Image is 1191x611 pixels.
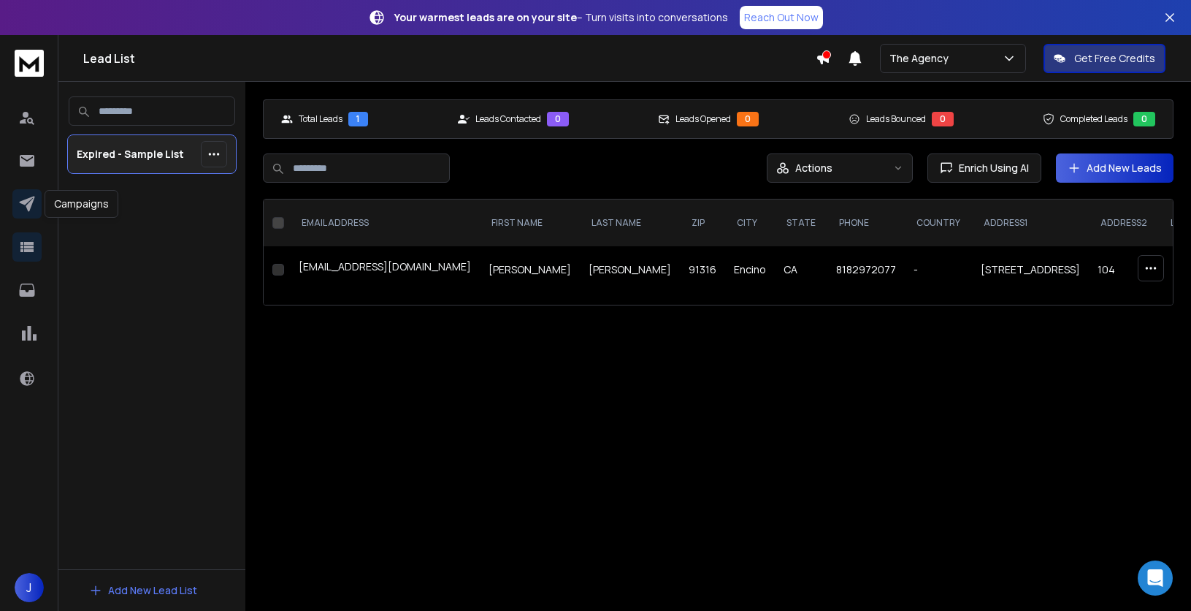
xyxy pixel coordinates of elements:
td: 91316 [680,246,725,293]
td: 8182972077 [827,246,905,293]
th: LAST NAME [580,200,680,246]
th: address1 [972,200,1089,246]
td: [PERSON_NAME] [580,246,680,293]
p: Reach Out Now [744,10,819,25]
p: The Agency [889,51,954,66]
p: Completed Leads [1060,113,1127,125]
td: [STREET_ADDRESS] [972,246,1089,293]
button: J [15,573,44,602]
p: – Turn visits into conversations [394,10,728,25]
p: Actions [795,161,832,175]
th: address2 [1089,200,1159,246]
th: city [725,200,775,246]
p: Leads Bounced [866,113,926,125]
div: 1 [348,112,368,126]
p: Total Leads [299,113,342,125]
td: 104 [1089,246,1159,293]
div: Open Intercom Messenger [1138,561,1173,596]
th: state [775,200,827,246]
div: [EMAIL_ADDRESS][DOMAIN_NAME] [299,259,471,280]
td: Encino [725,246,775,293]
div: 0 [1133,112,1155,126]
a: Add New Leads [1068,161,1162,175]
td: [PERSON_NAME] [480,246,580,293]
th: FIRST NAME [480,200,580,246]
div: 0 [737,112,759,126]
td: - [905,246,972,293]
button: Enrich Using AI [927,153,1041,183]
th: zip [680,200,725,246]
p: Expired - Sample List [77,147,184,162]
p: Leads Contacted [475,113,541,125]
div: Campaigns [45,190,118,218]
button: Get Free Credits [1043,44,1165,73]
span: Enrich Using AI [953,161,1029,175]
th: country [905,200,972,246]
strong: Your warmest leads are on your site [394,10,577,24]
button: Add New Lead List [77,576,209,605]
div: 0 [932,112,954,126]
p: Leads Opened [675,113,731,125]
th: EMAIL ADDRESS [290,200,480,246]
button: Add New Leads [1056,153,1173,183]
th: Phone [827,200,905,246]
p: Get Free Credits [1074,51,1155,66]
h1: Lead List [83,50,816,67]
img: logo [15,50,44,77]
td: CA [775,246,827,293]
a: Reach Out Now [740,6,823,29]
div: 0 [547,112,569,126]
